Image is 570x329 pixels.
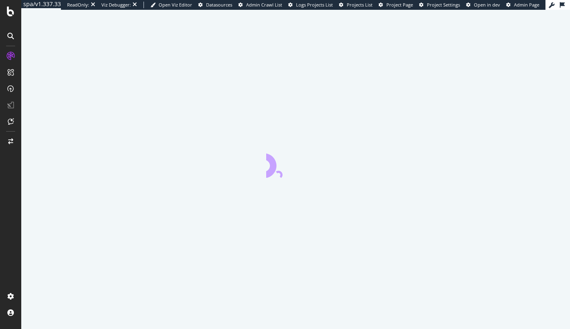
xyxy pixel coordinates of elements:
a: Projects List [339,2,373,8]
span: Open Viz Editor [159,2,192,8]
span: Project Page [386,2,413,8]
div: Viz Debugger: [101,2,131,8]
a: Datasources [198,2,232,8]
a: Admin Crawl List [238,2,282,8]
a: Logs Projects List [288,2,333,8]
span: Open in dev [474,2,500,8]
span: Admin Page [514,2,539,8]
a: Open in dev [466,2,500,8]
a: Project Settings [419,2,460,8]
div: animation [266,148,325,178]
span: Admin Crawl List [246,2,282,8]
span: Logs Projects List [296,2,333,8]
a: Project Page [379,2,413,8]
div: ReadOnly: [67,2,89,8]
a: Open Viz Editor [150,2,192,8]
span: Datasources [206,2,232,8]
a: Admin Page [506,2,539,8]
span: Project Settings [427,2,460,8]
span: Projects List [347,2,373,8]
